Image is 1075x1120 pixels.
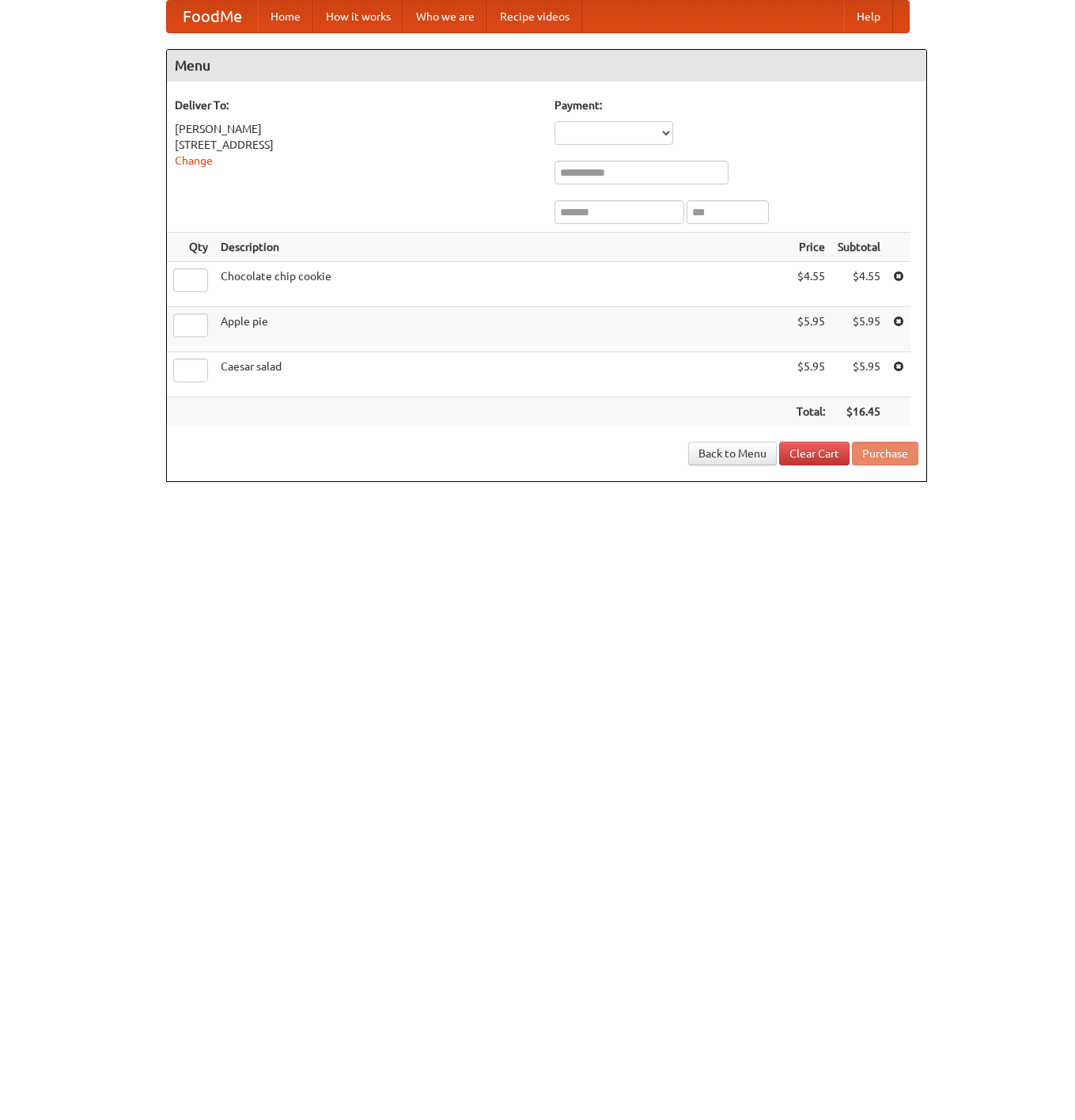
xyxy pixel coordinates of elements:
[852,442,918,465] button: Purchase
[831,262,887,307] td: $4.55
[790,307,831,352] td: $5.95
[258,1,313,32] a: Home
[214,352,790,397] td: Caesar salad
[844,1,893,32] a: Help
[214,262,790,307] td: Chocolate chip cookie
[779,442,850,465] a: Clear Cart
[175,154,213,167] a: Change
[790,233,831,262] th: Price
[167,50,926,82] h4: Menu
[831,233,887,262] th: Subtotal
[790,397,831,427] th: Total:
[167,233,214,262] th: Qty
[214,307,790,352] td: Apple pie
[313,1,403,32] a: How it works
[831,307,887,352] td: $5.95
[790,352,831,397] td: $5.95
[403,1,487,32] a: Who we are
[214,233,790,262] th: Description
[831,352,887,397] td: $5.95
[831,397,887,427] th: $16.45
[175,121,539,137] div: [PERSON_NAME]
[175,97,539,113] h5: Deliver To:
[555,97,918,113] h5: Payment:
[487,1,582,32] a: Recipe videos
[167,1,258,32] a: FoodMe
[790,262,831,307] td: $4.55
[175,137,539,153] div: [STREET_ADDRESS]
[688,442,777,465] a: Back to Menu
